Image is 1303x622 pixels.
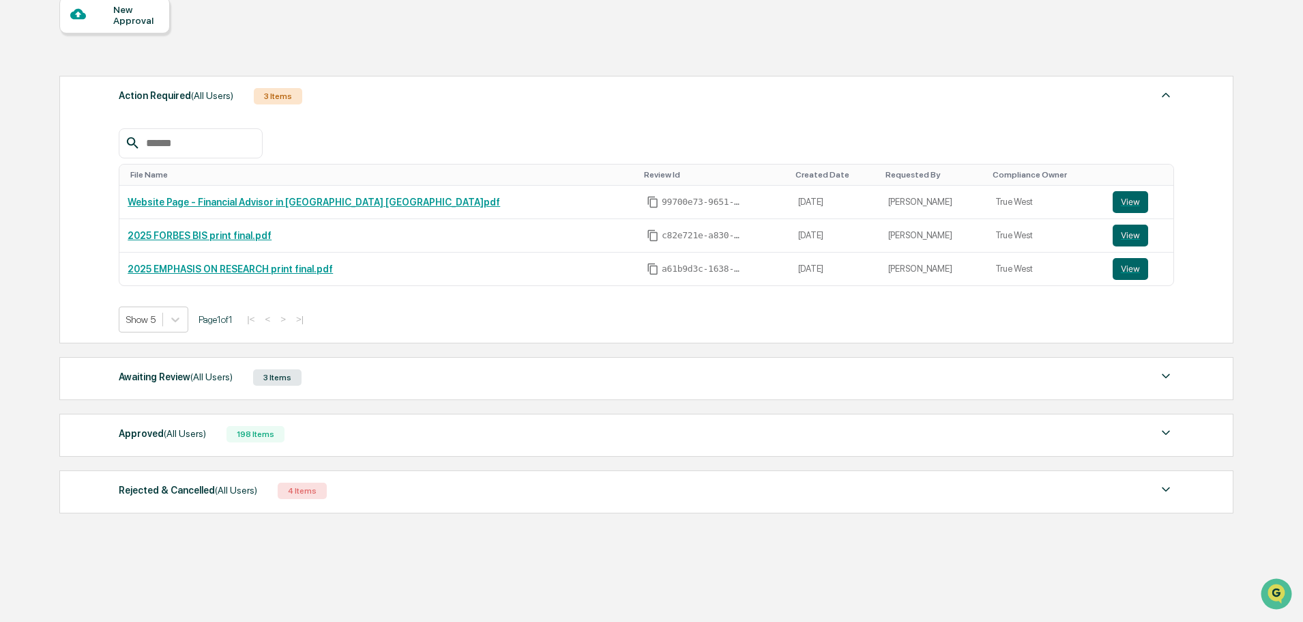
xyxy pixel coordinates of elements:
span: Copy Id [647,263,659,275]
img: 1746055101610-c473b297-6a78-478c-a979-82029cc54cd1 [27,186,38,197]
div: Toggle SortBy [795,170,875,180]
td: [DATE] [790,186,880,219]
div: 🔎 [14,307,25,317]
span: • [113,223,118,234]
img: 4531339965365_218c74b014194aa58b9b_72.jpg [29,104,53,129]
td: [DATE] [790,219,880,253]
a: View [1113,225,1165,246]
div: 3 Items [253,369,302,386]
span: • [113,186,118,197]
div: New Approval [113,4,159,26]
button: View [1113,225,1148,246]
span: Data Lookup [27,305,86,319]
div: Start new chat [61,104,224,118]
span: [PERSON_NAME] [42,186,111,197]
span: [DATE] [121,186,149,197]
span: [DATE] [121,223,149,234]
a: 🗄️Attestations [93,274,175,298]
span: 99700e73-9651-4061-b712-dd1004a09bb6 [662,197,744,208]
button: View [1113,258,1148,280]
button: < [261,313,274,325]
span: (All Users) [190,371,233,382]
img: Dave Feldman [14,210,35,231]
td: True West [987,219,1104,253]
div: 198 Items [226,426,284,442]
span: Copy Id [647,196,659,208]
span: a61b9d3c-1638-42d5-8044-ab827cf46304 [662,264,744,274]
div: Toggle SortBy [1115,170,1168,180]
div: 🗄️ [99,281,110,292]
div: Awaiting Review [119,368,233,386]
img: Dave Feldman [14,173,35,195]
span: (All Users) [215,485,257,496]
img: caret [1158,481,1174,498]
div: 3 Items [254,88,302,104]
a: 🔎Data Lookup [8,300,91,324]
td: [DATE] [790,253,880,285]
span: [PERSON_NAME] [42,223,111,234]
td: [PERSON_NAME] [880,186,987,219]
div: Past conversations [14,152,87,162]
div: Toggle SortBy [885,170,982,180]
div: Approved [119,425,206,442]
a: Website Page - Financial Advisor in [GEOGRAPHIC_DATA] [GEOGRAPHIC_DATA]pdf [128,197,500,208]
button: View [1113,191,1148,213]
div: Rejected & Cancelled [119,481,257,499]
td: [PERSON_NAME] [880,219,987,253]
img: caret [1158,368,1174,384]
input: Clear [35,62,225,76]
div: Toggle SortBy [130,170,633,180]
a: 2025 EMPHASIS ON RESEARCH print final.pdf [128,264,333,274]
img: 1746055101610-c473b297-6a78-478c-a979-82029cc54cd1 [14,104,38,129]
span: Page 1 of 1 [199,314,233,325]
td: [PERSON_NAME] [880,253,987,285]
img: caret [1158,87,1174,103]
span: Copy Id [647,229,659,242]
div: 4 Items [278,483,327,499]
span: Pylon [136,339,165,349]
a: View [1113,191,1165,213]
a: View [1113,258,1165,280]
img: 1746055101610-c473b297-6a78-478c-a979-82029cc54cd1 [27,223,38,234]
td: True West [987,253,1104,285]
a: 2025 FORBES BIS print final.pdf [128,230,272,241]
p: How can we help? [14,29,248,51]
span: Attestations [113,279,169,293]
span: (All Users) [191,90,233,101]
div: We're available if you need us! [61,118,188,129]
button: > [276,313,290,325]
div: Toggle SortBy [644,170,785,180]
span: (All Users) [164,428,206,439]
div: Toggle SortBy [993,170,1099,180]
img: caret [1158,425,1174,441]
button: |< [243,313,259,325]
iframe: Open customer support [1259,577,1296,614]
div: Action Required [119,87,233,104]
a: 🖐️Preclearance [8,274,93,298]
button: See all [211,149,248,165]
div: 🖐️ [14,281,25,292]
a: Powered byPylon [96,338,165,349]
span: Preclearance [27,279,88,293]
button: Start new chat [232,109,248,125]
button: >| [292,313,308,325]
span: c82e721e-a830-468b-8be8-88bbbbee27d0 [662,230,744,241]
td: True West [987,186,1104,219]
